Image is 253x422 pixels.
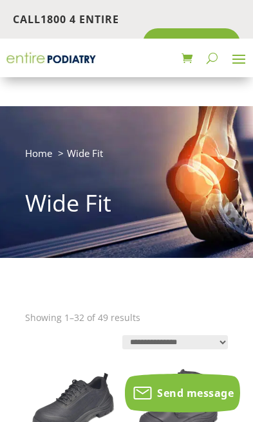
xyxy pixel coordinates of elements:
p: Showing 1–32 of 49 results [25,309,140,326]
span: Wide Fit [67,147,103,160]
a: 1800 4 ENTIRE [41,12,119,26]
select: Shop order [122,335,228,349]
span: Send message [157,386,234,400]
nav: breadcrumb [25,145,227,171]
h1: Wide Fit [25,187,227,226]
a: Book Online [143,28,240,58]
p: Call [13,12,240,28]
button: Send message [125,374,240,412]
a: Home [25,147,52,160]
